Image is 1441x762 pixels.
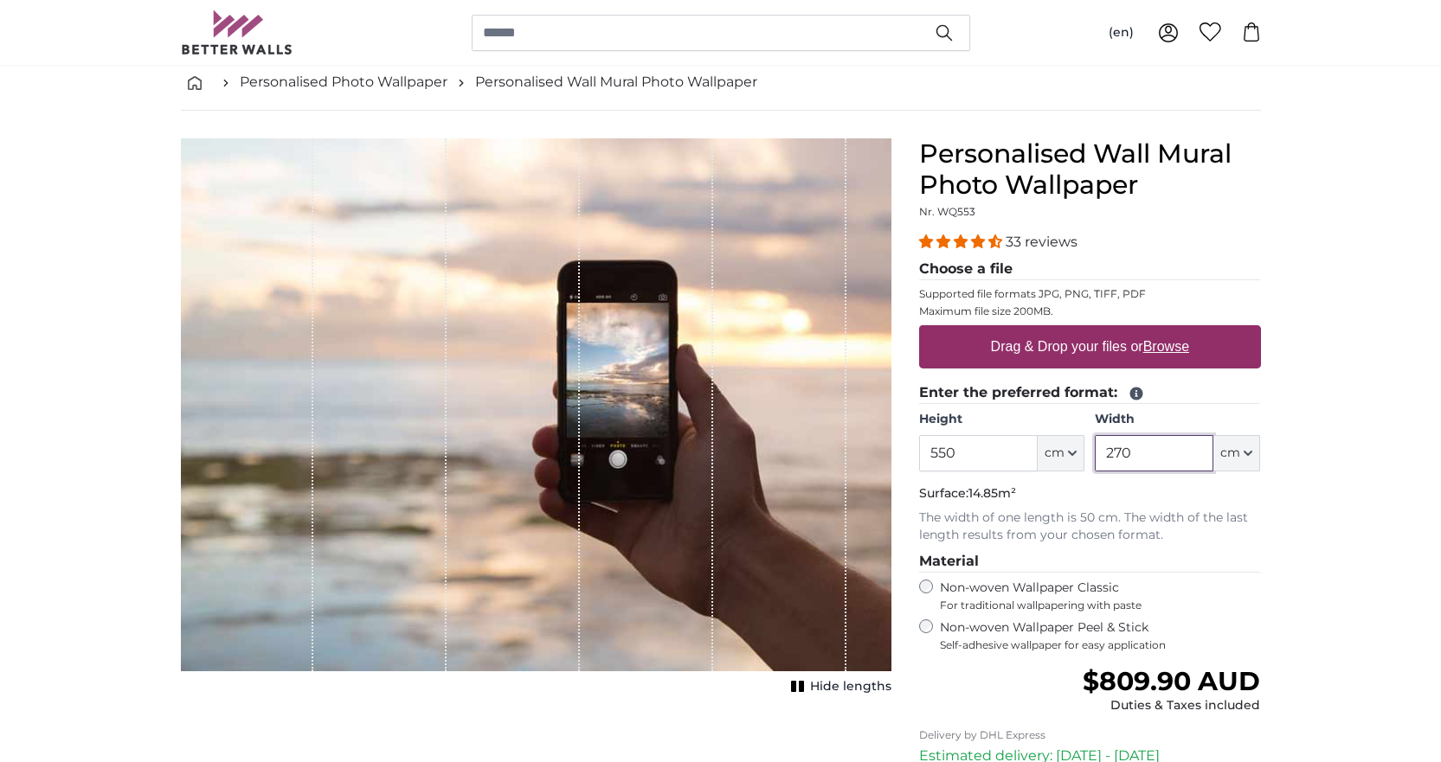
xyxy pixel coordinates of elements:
legend: Choose a file [919,259,1261,280]
a: Personalised Wall Mural Photo Wallpaper [475,72,757,93]
span: $809.90 AUD [1083,665,1260,697]
p: Supported file formats JPG, PNG, TIFF, PDF [919,287,1261,301]
label: Width [1095,411,1260,428]
nav: breadcrumbs [181,54,1261,111]
span: Self-adhesive wallpaper for easy application [940,638,1261,652]
h1: Personalised Wall Mural Photo Wallpaper [919,138,1261,201]
label: Non-woven Wallpaper Peel & Stick [940,619,1261,652]
span: Nr. WQ553 [919,205,975,218]
label: Height [919,411,1084,428]
p: Delivery by DHL Express [919,728,1261,742]
button: Hide lengths [786,675,891,699]
u: Browse [1143,339,1189,354]
label: Non-woven Wallpaper Classic [940,580,1261,612]
button: cm [1213,435,1260,471]
span: cm [1045,445,1065,462]
span: 14.85m² [968,485,1016,501]
div: Duties & Taxes included [1083,697,1260,714]
p: Surface: [919,485,1261,503]
p: The width of one length is 50 cm. The width of the last length results from your chosen format. [919,509,1261,544]
span: For traditional wallpapering with paste [940,599,1261,612]
legend: Material [919,551,1261,573]
span: Hide lengths [810,678,891,695]
div: 1 of 1 [181,138,891,699]
legend: Enter the preferred format: [919,382,1261,404]
span: 33 reviews [1006,234,1078,250]
span: 4.33 stars [919,234,1006,250]
label: Drag & Drop your files or [983,330,1195,364]
button: (en) [1095,17,1148,48]
img: Betterwalls [181,10,293,54]
p: Maximum file size 200MB. [919,304,1261,318]
button: cm [1038,435,1084,471]
a: Personalised Photo Wallpaper [240,72,447,93]
span: cm [1220,445,1240,462]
